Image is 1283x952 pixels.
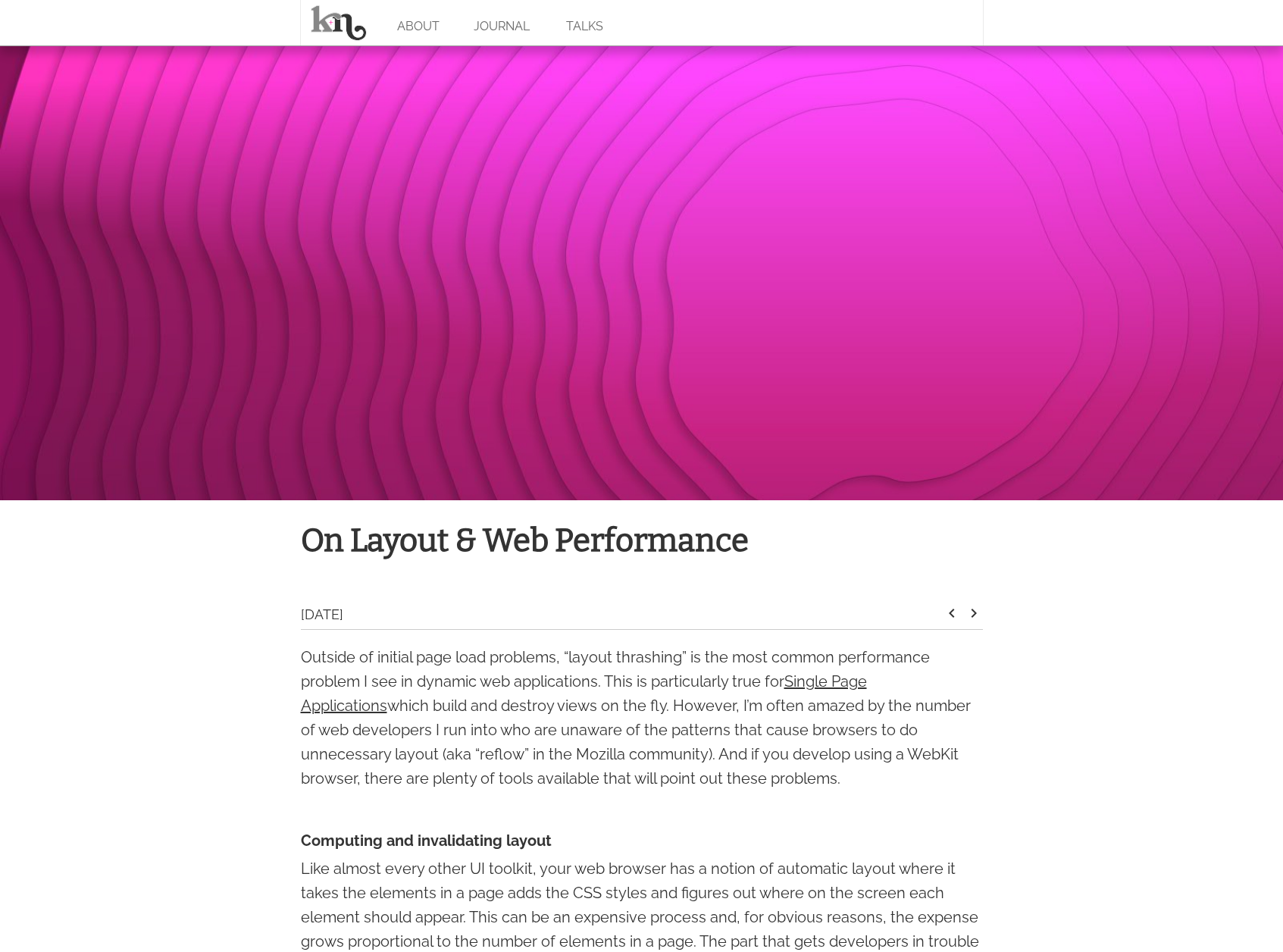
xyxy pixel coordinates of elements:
h4: Computing and invalidating layout [301,828,983,853]
a: keyboard_arrow_left [943,609,961,625]
p: Outside of initial page load problems, “layout thrashing” is the most common performance problem ... [301,645,983,791]
div: [DATE] [301,604,943,629]
h1: On Layout & Web Performance [301,515,983,566]
a: keyboard_arrow_right [965,609,983,625]
a: Single Page Applications [301,672,867,715]
i: keyboard_arrow_left [943,604,961,622]
i: keyboard_arrow_right [965,604,983,622]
